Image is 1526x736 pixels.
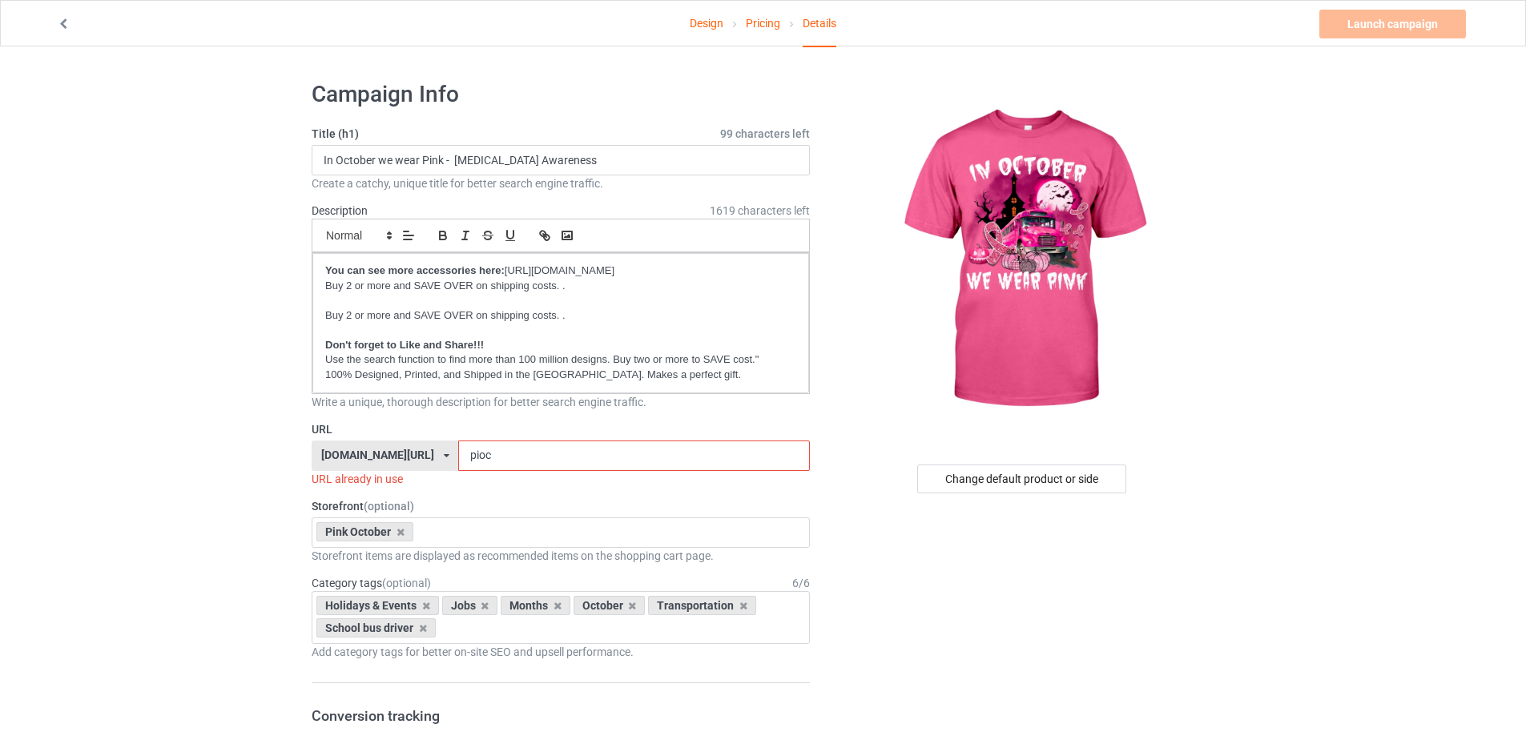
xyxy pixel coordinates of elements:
label: Description [312,204,368,217]
p: 100% Designed, Printed, and Shipped in the [GEOGRAPHIC_DATA]. Makes a perfect gift. [325,368,796,383]
label: URL [312,421,810,437]
a: Design [690,1,723,46]
p: Buy 2 or more and SAVE OVER on shipping costs. . [325,308,796,324]
span: (optional) [364,500,414,513]
div: [DOMAIN_NAME][URL] [321,449,434,461]
h1: Campaign Info [312,80,810,109]
label: Storefront [312,498,810,514]
div: Add category tags for better on-site SEO and upsell performance. [312,644,810,660]
a: Pricing [746,1,780,46]
strong: Don't forget to Like and Share!!! [325,339,484,351]
div: Months [501,596,570,615]
span: 99 characters left [720,126,810,142]
h3: Conversion tracking [312,706,810,725]
p: Buy 2 or more and SAVE OVER on shipping costs. . [325,279,796,294]
div: October [574,596,646,615]
span: 1619 characters left [710,203,810,219]
strong: You can see more accessories here: [325,264,505,276]
span: (optional) [382,577,431,589]
div: Jobs [442,596,498,615]
div: Storefront items are displayed as recommended items on the shopping cart page. [312,548,810,564]
div: Write a unique, thorough description for better search engine traffic. [312,394,810,410]
div: 6 / 6 [792,575,810,591]
div: Pink October [316,522,413,541]
label: Title (h1) [312,126,810,142]
div: Details [803,1,836,47]
label: Category tags [312,575,431,591]
div: School bus driver [316,618,436,637]
p: Use the search function to find more than 100 million designs. Buy two or more to SAVE cost." [325,352,796,368]
div: Change default product or side [917,465,1126,493]
div: URL already in use [312,471,810,487]
p: [URL][DOMAIN_NAME] [325,263,796,279]
div: Holidays & Events [316,596,439,615]
div: Create a catchy, unique title for better search engine traffic. [312,175,810,191]
div: Transportation [648,596,756,615]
